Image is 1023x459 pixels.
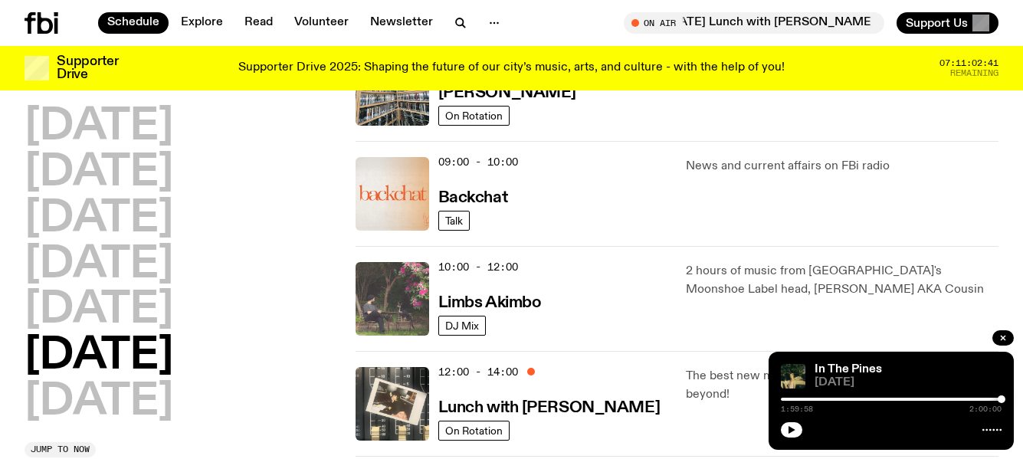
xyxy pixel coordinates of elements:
span: 2:00:00 [969,405,1002,413]
a: Schedule [98,12,169,34]
span: [DATE] [815,377,1002,389]
button: [DATE] [25,335,173,378]
a: In The Pines [815,363,882,375]
button: [DATE] [25,381,173,424]
button: [DATE] [25,244,173,287]
button: [DATE] [25,106,173,149]
a: DJ Mix [438,316,486,336]
a: Talk [438,211,470,231]
p: Supporter Drive 2025: Shaping the future of our city’s music, arts, and culture - with the help o... [238,61,785,75]
span: Remaining [950,69,998,77]
span: Talk [445,215,463,226]
span: Jump to now [31,445,90,454]
h3: Supporter Drive [57,55,118,81]
span: 09:00 - 10:00 [438,155,518,169]
a: Newsletter [361,12,442,34]
p: The best new music from [PERSON_NAME], aus + beyond! [686,367,998,404]
a: Backchat [438,187,507,206]
h3: Limbs Akimbo [438,295,542,311]
span: On Rotation [445,425,503,436]
a: Lunch with [PERSON_NAME] [438,397,660,416]
h3: Lunch with [PERSON_NAME] [438,400,660,416]
h3: Backchat [438,190,507,206]
p: 2 hours of music from [GEOGRAPHIC_DATA]'s Moonshoe Label head, [PERSON_NAME] AKA Cousin [686,262,998,299]
p: News and current affairs on FBi radio [686,157,998,175]
span: 07:11:02:41 [939,59,998,67]
button: [DATE] [25,198,173,241]
span: On Rotation [445,110,503,121]
a: Read [235,12,282,34]
a: Explore [172,12,232,34]
span: DJ Mix [445,320,479,331]
a: Volunteer [285,12,358,34]
img: A polaroid of Ella Avni in the studio on top of the mixer which is also located in the studio. [356,367,429,441]
a: On Rotation [438,421,510,441]
a: Limbs Akimbo [438,292,542,311]
span: 1:59:58 [781,405,813,413]
button: Support Us [897,12,998,34]
button: On Air[DATE] Lunch with [PERSON_NAME] ft. Sonic Reducer! [624,12,884,34]
img: Jackson sits at an outdoor table, legs crossed and gazing at a black and brown dog also sitting a... [356,262,429,336]
span: Support Us [906,16,968,30]
button: [DATE] [25,152,173,195]
span: 12:00 - 14:00 [438,365,518,379]
button: [DATE] [25,289,173,332]
button: Jump to now [25,442,96,457]
span: 10:00 - 12:00 [438,260,518,274]
a: On Rotation [438,106,510,126]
